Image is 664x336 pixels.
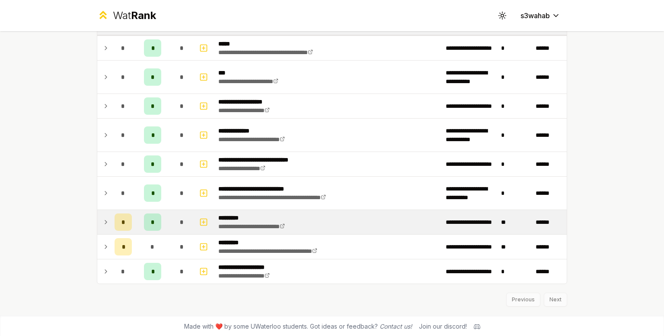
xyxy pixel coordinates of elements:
span: Rank [131,9,156,22]
a: Contact us! [380,323,412,330]
div: Wat [113,9,156,23]
a: WatRank [97,9,156,23]
span: s3wahab [520,10,550,21]
div: Join our discord! [419,322,467,331]
button: s3wahab [514,8,567,23]
span: Made with ❤️ by some UWaterloo students. Got ideas or feedback? [184,322,412,331]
